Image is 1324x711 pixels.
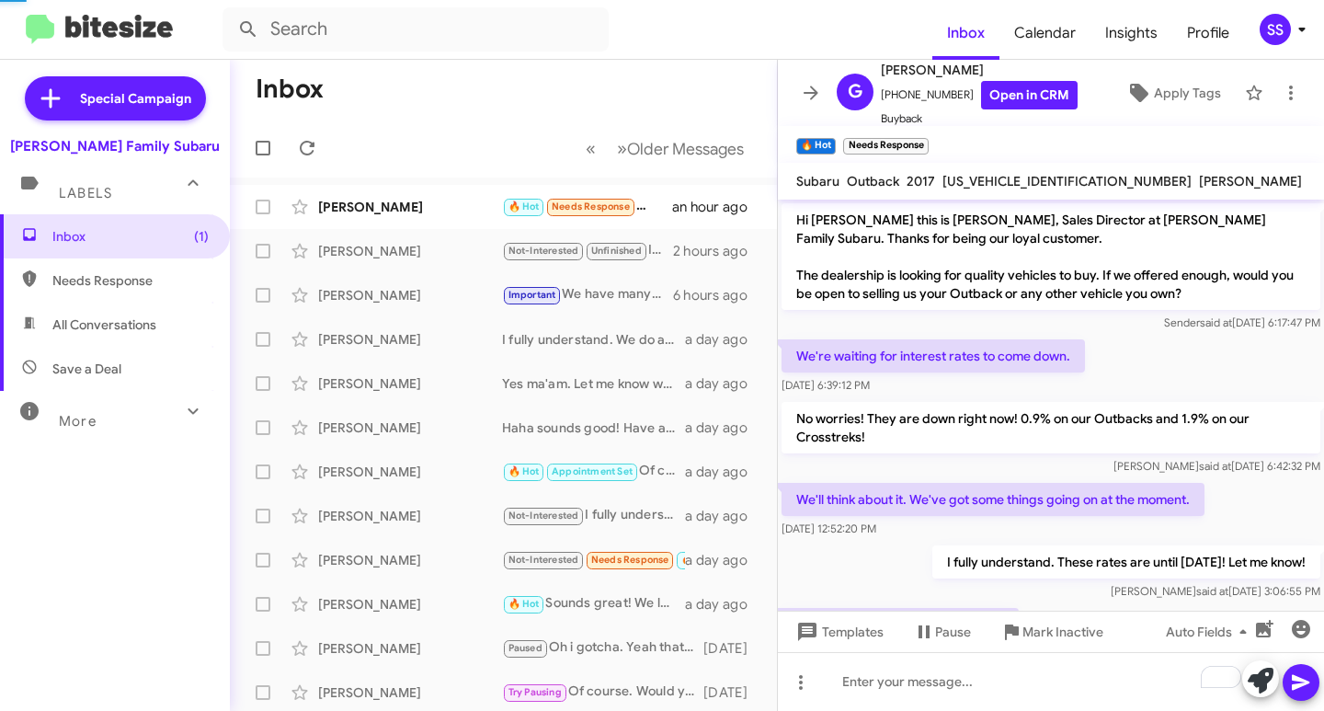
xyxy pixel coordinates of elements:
[778,615,898,648] button: Templates
[942,173,1192,189] span: [US_VEHICLE_IDENTIFICATION_NUMBER]
[502,330,685,349] div: I fully understand. We do allow dealer trades for New vehicles. The rates have dropped a ton late...
[1244,14,1304,45] button: SS
[502,240,673,261] div: I fully understand. Keep us in mind!
[617,137,627,160] span: »
[673,286,762,304] div: 6 hours ago
[793,615,884,648] span: Templates
[981,81,1078,109] a: Open in CRM
[508,554,579,566] span: Not-Interested
[502,284,673,305] div: We have many vehicles available. But we do not have auto-folding seats, they are all manually fol...
[576,130,755,167] nav: Page navigation example
[881,109,1078,128] span: Buyback
[508,642,542,654] span: Paused
[627,139,744,159] span: Older Messages
[782,522,876,535] span: [DATE] 12:52:20 PM
[935,615,971,648] span: Pause
[986,615,1118,648] button: Mark Inactive
[52,227,209,246] span: Inbox
[318,507,502,525] div: [PERSON_NAME]
[847,173,899,189] span: Outback
[502,505,685,526] div: I fully understand. I hope you have a great rest of your day!
[502,196,672,217] div: Will do
[685,419,762,437] div: a day ago
[80,89,191,108] span: Special Campaign
[796,138,836,155] small: 🔥 Hot
[318,374,502,393] div: [PERSON_NAME]
[881,81,1078,109] span: [PHONE_NUMBER]
[672,198,762,216] div: an hour ago
[778,652,1324,711] div: To enrich screen reader interactions, please activate Accessibility in Grammarly extension settings
[782,608,1019,641] p: If it works out, we'll come in [DATE].
[843,138,928,155] small: Needs Response
[932,6,999,60] a: Inbox
[685,330,762,349] div: a day ago
[1090,6,1172,60] a: Insights
[848,77,862,107] span: G
[1196,584,1228,598] span: said at
[685,374,762,393] div: a day ago
[1111,584,1320,598] span: [PERSON_NAME] [DATE] 3:06:55 PM
[318,198,502,216] div: [PERSON_NAME]
[1113,459,1320,473] span: [PERSON_NAME] [DATE] 6:42:32 PM
[703,683,762,702] div: [DATE]
[907,173,935,189] span: 2017
[508,201,540,212] span: 🔥 Hot
[508,245,579,257] span: Not-Interested
[782,402,1320,453] p: No worries! They are down right now! 0.9% on our Outbacks and 1.9% on our Crosstreks!
[999,6,1090,60] a: Calendar
[502,549,685,570] div: Thank!
[932,545,1320,579] p: I fully understand. These rates are until [DATE]! Let me know!
[318,286,502,304] div: [PERSON_NAME]
[782,339,1085,373] p: We're waiting for interest rates to come down.
[194,227,209,246] span: (1)
[508,598,540,610] span: 🔥 Hot
[782,203,1320,310] p: Hi [PERSON_NAME] this is [PERSON_NAME], Sales Director at [PERSON_NAME] Family Subaru. Thanks for...
[502,637,703,659] div: Oh i gotcha. Yeah that sounds great! We would love to assist you. See you in November!
[1164,315,1320,329] span: Sender [DATE] 6:17:47 PM
[502,682,703,703] div: Of course. Would you happen to nkow what day would work best for you both?
[606,130,755,167] button: Next
[1166,615,1254,648] span: Auto Fields
[681,554,713,566] span: 🔥 Hot
[318,683,502,702] div: [PERSON_NAME]
[318,595,502,614] div: [PERSON_NAME]
[502,374,685,393] div: Yes ma'am. Let me know when you can text.
[1200,315,1232,329] span: said at
[685,551,762,569] div: a day ago
[1154,76,1221,109] span: Apply Tags
[1260,14,1291,45] div: SS
[673,242,762,260] div: 2 hours ago
[685,507,762,525] div: a day ago
[685,595,762,614] div: a day ago
[552,465,633,477] span: Appointment Set
[508,686,562,698] span: Try Pausing
[318,463,502,481] div: [PERSON_NAME]
[1022,615,1103,648] span: Mark Inactive
[59,413,97,430] span: More
[223,7,609,52] input: Search
[318,639,502,658] div: [PERSON_NAME]
[59,185,112,201] span: Labels
[591,554,669,566] span: Needs Response
[1110,76,1236,109] button: Apply Tags
[898,615,986,648] button: Pause
[796,173,839,189] span: Subaru
[502,461,685,482] div: Of course! Our address is [STREET_ADDRESS][DATE]. See you then!
[52,315,156,334] span: All Conversations
[1199,173,1302,189] span: [PERSON_NAME]
[318,242,502,260] div: [PERSON_NAME]
[685,463,762,481] div: a day ago
[502,419,685,437] div: Haha sounds good! Have a great rest of your day!
[703,639,762,658] div: [DATE]
[508,510,579,522] span: Not-Interested
[502,593,685,614] div: Sounds great! We look forward to assisting you! When you arrive please aks for my product special...
[591,245,642,257] span: Unfinished
[1151,615,1269,648] button: Auto Fields
[318,330,502,349] div: [PERSON_NAME]
[881,59,1078,81] span: [PERSON_NAME]
[1199,459,1231,473] span: said at
[1172,6,1244,60] a: Profile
